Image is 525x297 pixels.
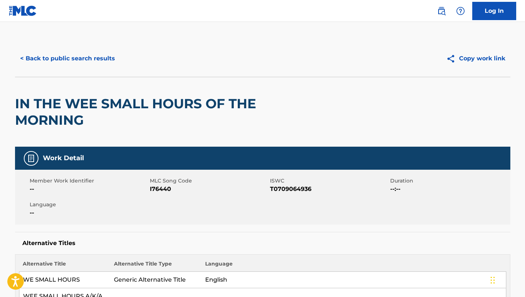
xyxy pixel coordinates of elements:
[110,260,202,272] th: Alternative Title Type
[30,185,148,193] span: --
[30,177,148,185] span: Member Work Identifier
[150,185,268,193] span: I76440
[488,262,525,297] iframe: Chat Widget
[472,2,516,20] a: Log In
[27,154,36,163] img: Work Detail
[43,154,84,162] h5: Work Detail
[441,49,510,68] button: Copy work link
[19,260,110,272] th: Alternative Title
[437,7,446,15] img: search
[19,272,110,288] td: WE SMALL HOURS
[150,177,268,185] span: MLC Song Code
[456,7,465,15] img: help
[15,49,120,68] button: < Back to public search results
[491,269,495,291] div: Drag
[15,95,312,128] h2: IN THE WEE SMALL HOURS OF THE MORNING
[390,177,509,185] span: Duration
[30,201,148,208] span: Language
[434,4,449,18] a: Public Search
[30,208,148,217] span: --
[202,260,506,272] th: Language
[22,240,503,247] h5: Alternative Titles
[270,185,388,193] span: T0709064936
[453,4,468,18] div: Help
[390,185,509,193] span: --:--
[9,5,37,16] img: MLC Logo
[202,272,506,288] td: English
[270,177,388,185] span: ISWC
[110,272,202,288] td: Generic Alternative Title
[446,54,459,63] img: Copy work link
